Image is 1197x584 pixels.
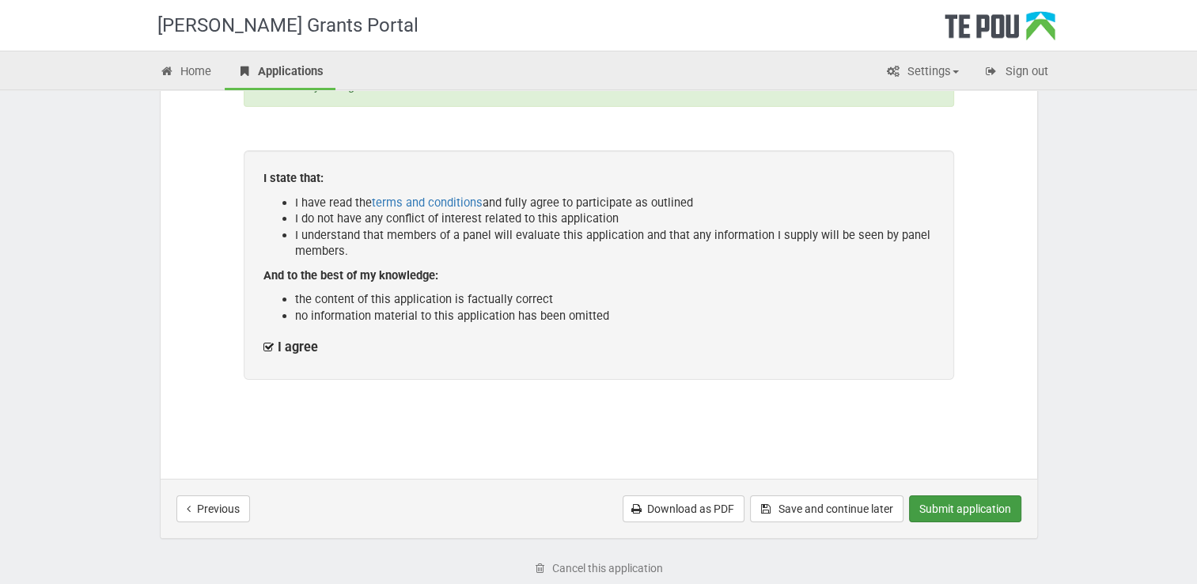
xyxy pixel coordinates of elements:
li: I have read the and fully agree to participate as outlined [295,195,934,211]
li: I understand that members of a panel will evaluate this application and that any information I su... [295,227,934,260]
label: I agree [263,339,318,356]
a: Cancel this application [524,555,673,582]
a: terms and conditions [372,195,483,210]
li: the content of this application is factually correct [295,291,934,308]
button: Submit application [909,495,1021,522]
a: Applications [225,55,335,90]
a: Settings [874,55,971,90]
div: Te Pou Logo [945,11,1055,51]
b: And to the best of my knowledge: [263,268,438,283]
b: I state that: [263,171,324,185]
button: Previous step [176,495,250,522]
li: I do not have any conflict of interest related to this application [295,210,934,227]
a: Download as PDF [623,495,744,522]
li: no information material to this application has been omitted [295,308,934,324]
a: Home [148,55,224,90]
button: Save and continue later [750,495,903,522]
a: Sign out [972,55,1060,90]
